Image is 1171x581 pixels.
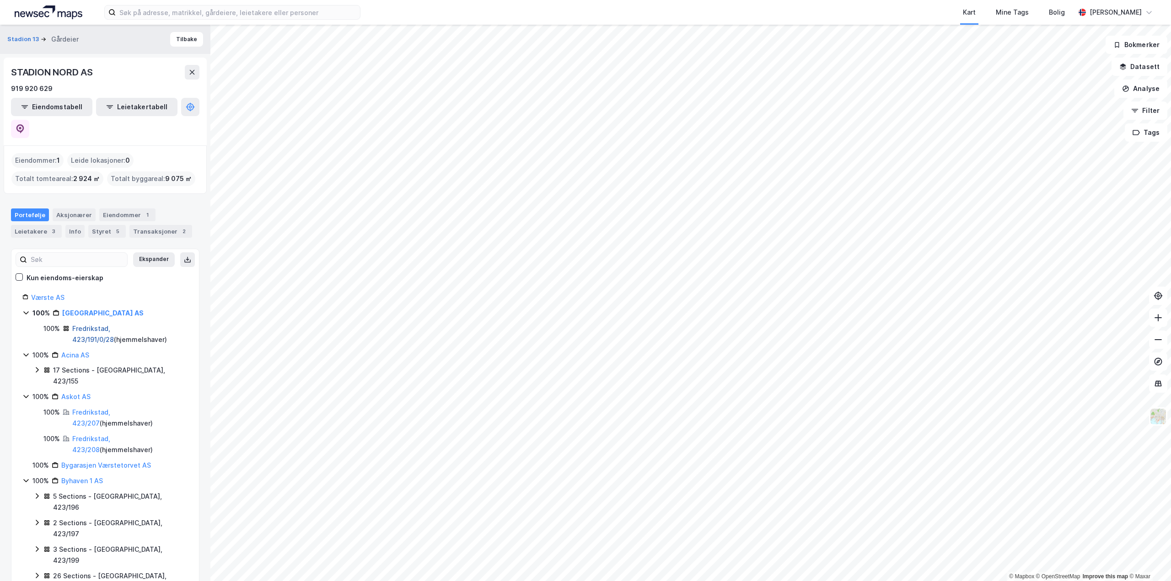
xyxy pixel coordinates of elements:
span: 2 924 ㎡ [73,173,100,184]
img: logo.a4113a55bc3d86da70a041830d287a7e.svg [15,5,82,19]
button: Datasett [1112,58,1167,76]
div: ( hjemmelshaver ) [72,323,188,345]
div: Totalt byggareal : [107,171,195,186]
a: Mapbox [1009,573,1034,580]
button: Analyse [1114,80,1167,98]
div: 100% [32,475,49,486]
div: Eiendommer : [11,153,64,168]
div: Kun eiendoms-eierskap [27,272,103,283]
div: 2 [179,227,188,236]
div: Bolig [1049,7,1065,18]
button: Ekspander [133,252,175,267]
div: ( hjemmelshaver ) [72,407,188,429]
a: Askot AS [61,393,91,400]
div: 100% [32,308,50,319]
button: Tags [1125,123,1167,142]
a: Værste AS [31,293,64,301]
div: 3 [49,227,58,236]
div: Kart [963,7,976,18]
div: 2 Sections - [GEOGRAPHIC_DATA], 423/197 [53,517,188,539]
a: Fredrikstad, 423/207 [72,408,110,427]
input: Søk [27,253,127,267]
div: Leietakere [11,225,62,238]
div: 1 [143,210,152,219]
span: 9 075 ㎡ [165,173,192,184]
span: 0 [125,155,130,166]
iframe: Chat Widget [1125,537,1171,581]
div: Aksjonærer [53,208,96,221]
a: Fredrikstad, 423/191/0/28 [72,325,114,343]
a: Byhaven 1 AS [61,477,103,485]
a: Bygarasjen Værstetorvet AS [61,461,151,469]
div: Gårdeier [51,34,79,45]
div: Totalt tomteareal : [11,171,103,186]
button: Tilbake [170,32,203,47]
div: 100% [43,323,60,334]
div: 919 920 629 [11,83,53,94]
a: Fredrikstad, 423/208 [72,435,110,453]
button: Eiendomstabell [11,98,92,116]
div: 5 [113,227,122,236]
div: Mine Tags [996,7,1029,18]
div: 100% [32,460,49,471]
div: STADION NORD AS [11,65,95,80]
div: ( hjemmelshaver ) [72,433,188,455]
button: Leietakertabell [96,98,177,116]
div: 100% [32,350,49,361]
button: Stadion 13 [7,35,41,44]
div: Leide lokasjoner : [67,153,134,168]
div: 5 Sections - [GEOGRAPHIC_DATA], 423/196 [53,491,188,513]
div: Portefølje [11,208,49,221]
div: 100% [43,407,60,418]
div: 17 Sections - [GEOGRAPHIC_DATA], 423/155 [53,365,188,387]
button: Bokmerker [1106,36,1167,54]
div: [PERSON_NAME] [1090,7,1142,18]
div: 100% [32,391,49,402]
div: Styret [88,225,126,238]
div: 3 Sections - [GEOGRAPHIC_DATA], 423/199 [53,544,188,566]
div: Eiendommer [99,208,156,221]
button: Filter [1123,101,1167,120]
a: OpenStreetMap [1036,573,1080,580]
a: [GEOGRAPHIC_DATA] AS [62,309,144,317]
img: Z [1150,408,1167,425]
div: Info [65,225,85,238]
span: 1 [57,155,60,166]
a: Improve this map [1083,573,1128,580]
a: Acina AS [61,351,89,359]
div: Transaksjoner [129,225,192,238]
div: 100% [43,433,60,444]
input: Søk på adresse, matrikkel, gårdeiere, leietakere eller personer [116,5,360,19]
